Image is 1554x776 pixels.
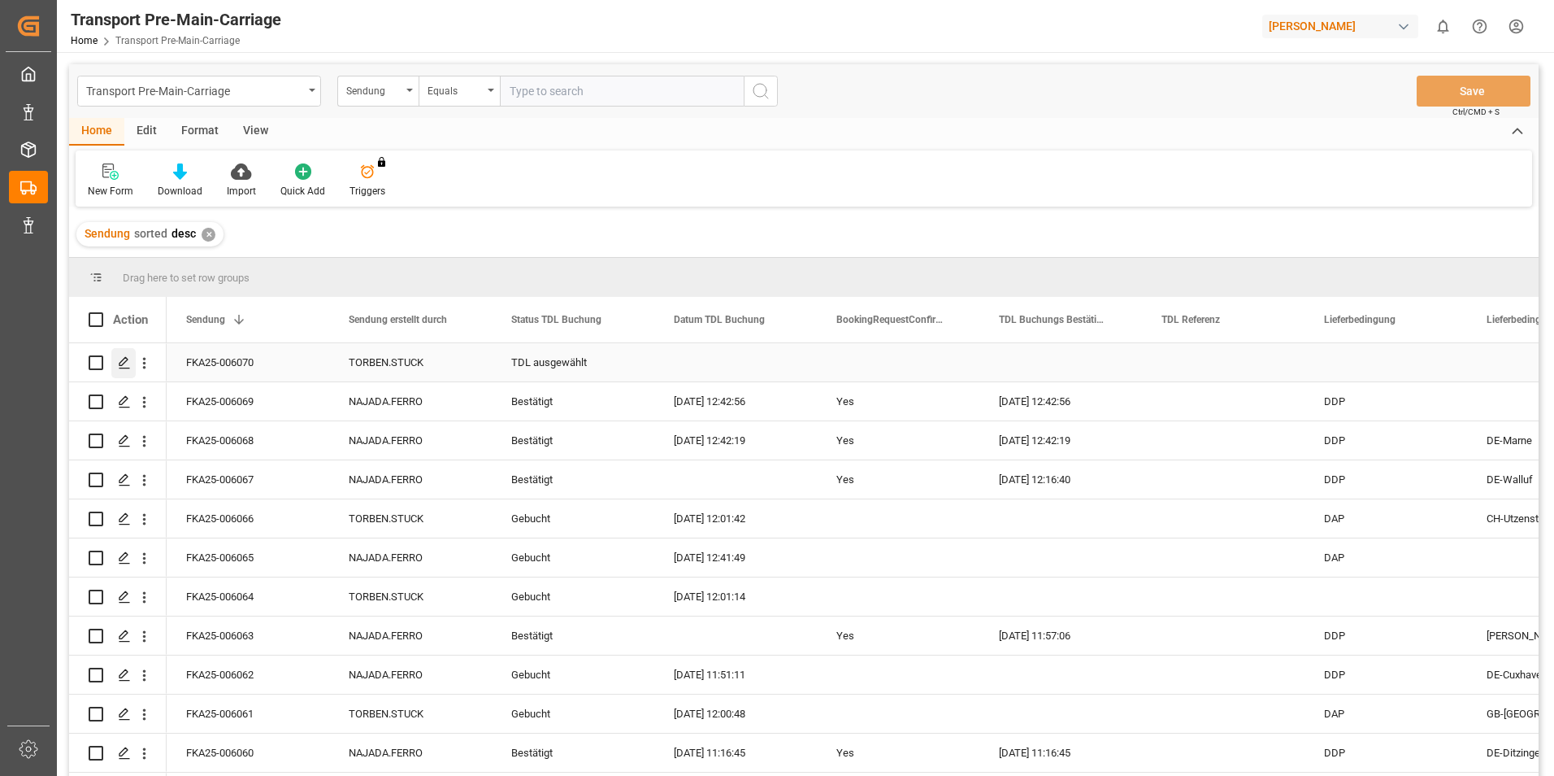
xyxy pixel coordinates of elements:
div: Bestätigt [511,461,635,499]
div: Equals [428,80,483,98]
div: [DATE] 11:16:45 [654,734,817,772]
button: Save [1417,76,1530,107]
div: [DATE] 12:01:14 [654,578,817,616]
div: Bestätigt [511,422,635,460]
span: BookingRequestConfirmation [836,314,945,325]
div: Press SPACE to select this row. [69,734,167,773]
div: View [231,118,280,146]
div: [DATE] 11:16:45 [979,734,1142,772]
div: DDP [1304,734,1467,772]
div: Gebucht [511,539,635,577]
div: Transport Pre-Main-Carriage [86,80,303,100]
div: TDL ausgewählt [511,344,635,381]
div: FKA25-006067 [167,460,329,499]
div: DDP [1304,656,1467,694]
div: NAJADA.FERRO [329,538,492,577]
span: TDL Referenz [1161,314,1220,325]
span: TDL Buchungs Bestätigungs Datum [999,314,1108,325]
div: Action [113,312,148,327]
div: NAJADA.FERRO [329,617,492,655]
div: Bestätigt [511,735,635,772]
div: Gebucht [511,500,635,538]
div: Download [158,184,202,198]
div: New Form [88,184,133,198]
div: [DATE] 12:16:40 [979,460,1142,499]
div: DDP [1304,460,1467,499]
div: [DATE] 12:00:48 [654,695,817,733]
div: Import [227,184,256,198]
div: FKA25-006066 [167,499,329,538]
button: open menu [419,76,500,107]
div: Sendung [346,80,402,98]
div: FKA25-006063 [167,617,329,655]
span: Datum TDL Buchung [674,314,765,325]
div: Gebucht [511,695,635,733]
div: TORBEN.STUCK [329,343,492,381]
div: Press SPACE to select this row. [69,343,167,382]
div: Format [169,118,231,146]
div: FKA25-006068 [167,421,329,460]
button: open menu [337,76,419,107]
div: Press SPACE to select this row. [69,499,167,538]
div: DDP [1304,382,1467,421]
div: Press SPACE to select this row. [69,382,167,421]
button: search button [744,76,778,107]
div: Bestätigt [511,617,635,655]
div: [DATE] 12:42:19 [979,421,1142,460]
div: DDP [1304,617,1467,655]
div: Yes [836,422,960,460]
div: [DATE] 12:42:56 [979,382,1142,421]
span: Sendung erstellt durch [349,314,447,325]
div: TORBEN.STUCK [329,695,492,733]
div: Edit [124,118,169,146]
div: [DATE] 11:57:06 [979,617,1142,655]
div: Yes [836,617,960,655]
div: Gebucht [511,656,635,694]
div: FKA25-006064 [167,578,329,616]
div: Press SPACE to select this row. [69,538,167,578]
div: Gebucht [511,578,635,616]
div: [DATE] 11:51:11 [654,656,817,694]
div: Home [69,118,124,146]
div: FKA25-006069 [167,382,329,421]
span: desc [171,227,196,240]
span: sorted [134,227,167,240]
div: [PERSON_NAME] [1262,15,1418,38]
div: Transport Pre-Main-Carriage [71,7,281,32]
div: TORBEN.STUCK [329,578,492,616]
button: [PERSON_NAME] [1262,11,1425,41]
div: NAJADA.FERRO [329,421,492,460]
span: Lieferbedingung [1324,314,1396,325]
span: Ctrl/CMD + S [1452,106,1500,118]
div: Yes [836,461,960,499]
div: FKA25-006060 [167,734,329,772]
div: Quick Add [280,184,325,198]
div: DDP [1304,421,1467,460]
span: Sendung [186,314,225,325]
div: ✕ [202,228,215,242]
div: NAJADA.FERRO [329,656,492,694]
div: Press SPACE to select this row. [69,421,167,460]
div: Yes [836,383,960,421]
span: Drag here to set row groups [123,272,250,284]
div: [DATE] 12:42:19 [654,421,817,460]
div: Yes [836,735,960,772]
button: open menu [77,76,321,107]
div: DAP [1304,499,1467,538]
div: [DATE] 12:41:49 [654,538,817,577]
div: DAP [1304,538,1467,577]
div: Press SPACE to select this row. [69,656,167,695]
div: FKA25-006065 [167,538,329,577]
div: [DATE] 12:42:56 [654,382,817,421]
div: Press SPACE to select this row. [69,578,167,617]
div: FKA25-006070 [167,343,329,381]
div: FKA25-006061 [167,695,329,733]
a: Home [71,35,98,46]
div: Bestätigt [511,383,635,421]
div: Press SPACE to select this row. [69,617,167,656]
div: NAJADA.FERRO [329,460,492,499]
div: Press SPACE to select this row. [69,695,167,734]
input: Type to search [500,76,744,107]
button: Help Center [1461,8,1498,45]
div: Press SPACE to select this row. [69,460,167,499]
